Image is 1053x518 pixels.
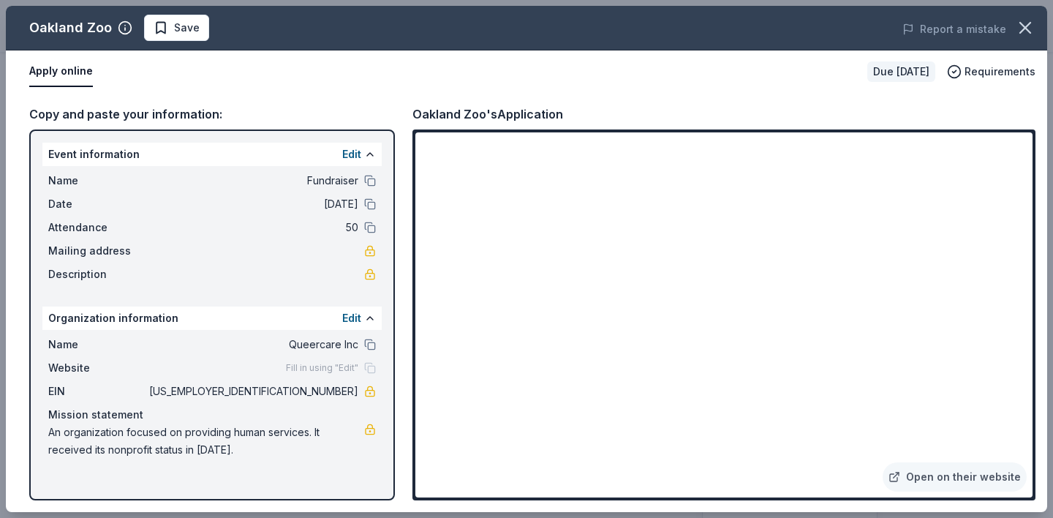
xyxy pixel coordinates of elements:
span: Queercare Inc [146,336,358,353]
span: Requirements [965,63,1035,80]
span: [DATE] [146,195,358,213]
span: Fill in using "Edit" [286,362,358,374]
div: Copy and paste your information: [29,105,395,124]
span: Name [48,172,146,189]
span: 50 [146,219,358,236]
div: Organization information [42,307,382,330]
button: Edit [342,309,361,327]
button: Apply online [29,56,93,87]
div: Mission statement [48,406,376,424]
div: Due [DATE] [867,61,935,82]
span: Website [48,359,146,377]
span: EIN [48,383,146,400]
div: Oakland Zoo's Application [412,105,563,124]
div: Event information [42,143,382,166]
span: Name [48,336,146,353]
span: Description [48,266,146,283]
span: [US_EMPLOYER_IDENTIFICATION_NUMBER] [146,383,358,400]
span: Save [174,19,200,37]
a: Open on their website [883,462,1027,492]
button: Edit [342,146,361,163]
button: Save [144,15,209,41]
button: Report a mistake [902,20,1006,38]
span: Mailing address [48,242,146,260]
span: An organization focused on providing human services. It received its nonprofit status in [DATE]. [48,424,364,459]
button: Requirements [947,63,1035,80]
div: Oakland Zoo [29,16,112,40]
span: Attendance [48,219,146,236]
span: Date [48,195,146,213]
span: Fundraiser [146,172,358,189]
